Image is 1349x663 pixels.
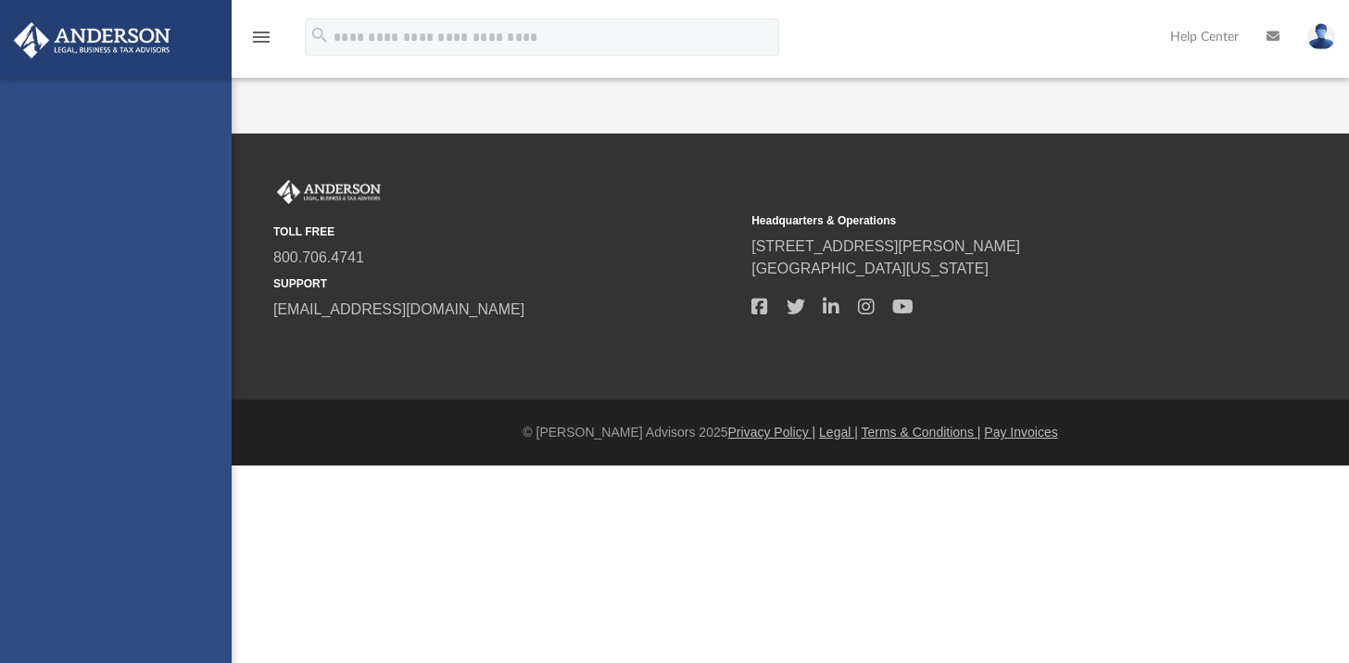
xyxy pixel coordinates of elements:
small: TOLL FREE [273,223,738,240]
a: [EMAIL_ADDRESS][DOMAIN_NAME] [273,301,524,317]
a: Terms & Conditions | [862,425,981,440]
a: [GEOGRAPHIC_DATA][US_STATE] [751,261,989,276]
div: © [PERSON_NAME] Advisors 2025 [232,423,1349,442]
img: User Pic [1307,23,1335,50]
a: menu [250,35,272,48]
small: Headquarters & Operations [751,212,1217,229]
a: Privacy Policy | [728,425,816,440]
img: Anderson Advisors Platinum Portal [273,180,385,204]
a: Pay Invoices [984,425,1057,440]
small: SUPPORT [273,275,738,292]
img: Anderson Advisors Platinum Portal [8,22,176,58]
a: Legal | [819,425,858,440]
a: [STREET_ADDRESS][PERSON_NAME] [751,238,1020,254]
i: search [309,25,330,45]
a: 800.706.4741 [273,249,364,265]
i: menu [250,26,272,48]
